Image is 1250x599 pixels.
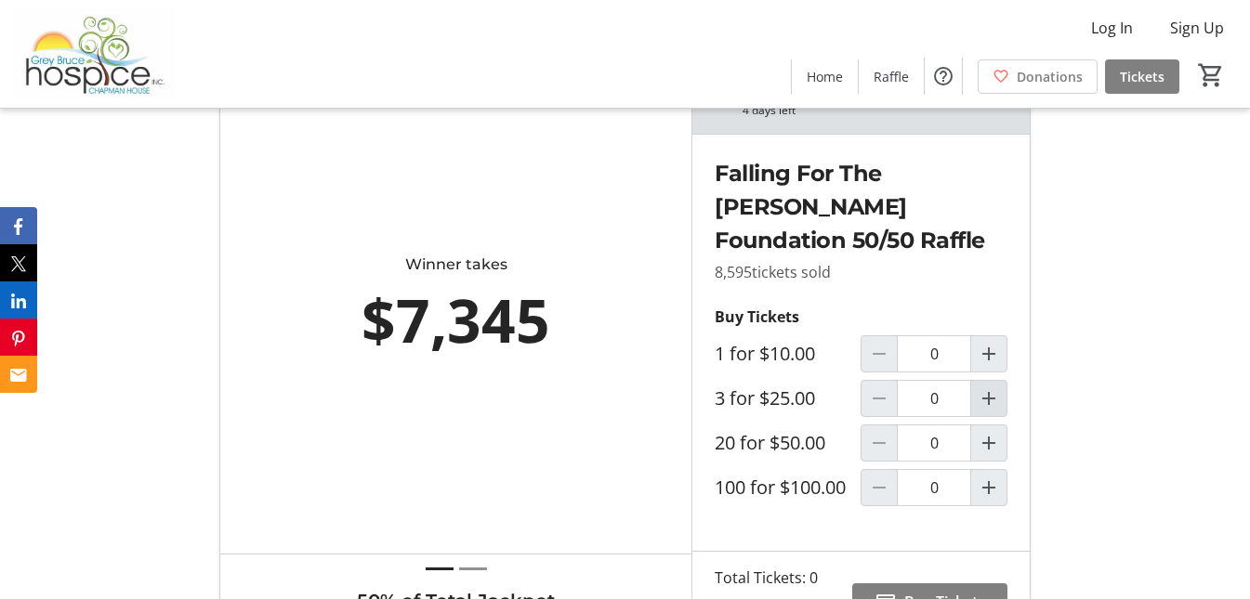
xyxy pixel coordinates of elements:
[1091,17,1133,39] span: Log In
[971,336,1007,371] button: Increment by one
[715,157,1007,257] h2: Falling For The [PERSON_NAME] Foundation 50/50 Raffle
[715,343,815,365] label: 1 for $10.00
[715,306,799,327] strong: Buy Tickets
[302,276,610,365] div: $7,345
[459,558,487,579] button: Draw 2
[426,558,454,579] button: Draw 1
[925,58,962,95] button: Help
[807,67,843,86] span: Home
[1076,13,1148,43] button: Log In
[874,67,909,86] span: Raffle
[1017,67,1083,86] span: Donations
[715,566,818,589] div: Total Tickets: 0
[792,59,858,94] a: Home
[971,381,1007,416] button: Increment by one
[715,387,815,410] label: 3 for $25.00
[1194,59,1228,92] button: Cart
[715,432,825,454] label: 20 for $50.00
[859,59,924,94] a: Raffle
[1170,17,1224,39] span: Sign Up
[1155,13,1239,43] button: Sign Up
[971,425,1007,461] button: Increment by one
[1120,67,1164,86] span: Tickets
[11,7,177,100] img: Grey Bruce Hospice's Logo
[971,470,1007,505] button: Increment by one
[743,102,796,119] div: 4 days left
[978,59,1098,94] a: Donations
[302,254,610,276] div: Winner takes
[715,476,846,499] label: 100 for $100.00
[1105,59,1179,94] a: Tickets
[715,261,1007,283] p: 8,595 tickets sold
